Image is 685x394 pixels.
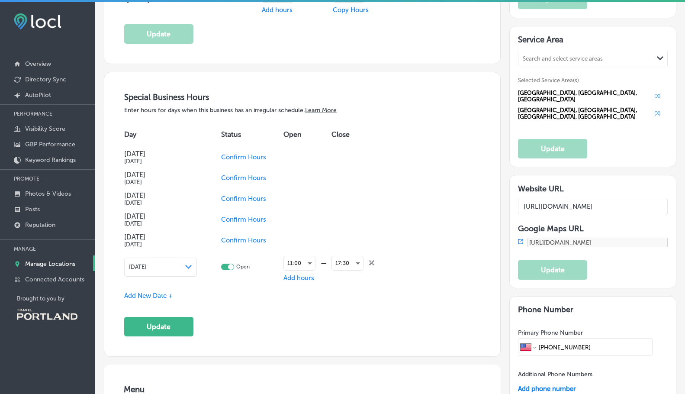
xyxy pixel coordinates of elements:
span: Add hours [283,274,314,282]
button: Update [518,260,587,280]
span: Add New Date + [124,292,173,300]
span: Selected Service Area(s) [518,77,579,84]
div: Search and select service areas [523,55,603,62]
span: Copy Hours [333,6,369,14]
h3: Special Business Hours [124,92,481,102]
div: 11:00 [284,256,315,270]
th: Day [124,123,221,147]
h5: [DATE] [124,220,197,227]
h5: [DATE] [124,179,197,185]
img: Travel Portland [17,309,77,320]
button: (X) [652,110,663,117]
span: Add phone number [518,385,576,393]
h4: [DATE] [124,212,197,220]
button: (X) [652,93,663,100]
p: Open [236,264,250,270]
h5: [DATE] [124,200,197,206]
h3: Service Area [518,35,668,48]
span: Confirm Hours [221,195,266,203]
h4: [DATE] [124,233,197,241]
input: Phone number [538,339,650,355]
th: Status [221,123,283,147]
div: 17:30 [332,256,363,270]
h3: Google Maps URL [518,224,667,233]
button: Update [124,24,193,44]
span: [GEOGRAPHIC_DATA], [GEOGRAPHIC_DATA], [GEOGRAPHIC_DATA] [518,90,652,103]
span: Confirm Hours [221,174,266,182]
span: Confirm Hours [221,236,266,244]
h4: [DATE] [124,171,197,179]
span: Add hours [262,6,293,14]
p: Keyword Rankings [25,156,76,164]
h4: [DATE] [124,191,197,200]
span: [DATE] [129,264,146,270]
p: GBP Performance [25,141,75,148]
p: Visibility Score [25,125,65,132]
p: Reputation [25,221,55,229]
p: Connected Accounts [25,276,84,283]
p: Directory Sync [25,76,66,83]
p: AutoPilot [25,91,51,99]
th: Open [283,123,331,147]
p: Photos & Videos [25,190,71,197]
h4: [DATE] [124,150,197,158]
th: Close [331,123,392,147]
p: Overview [25,60,51,68]
h5: [DATE] [124,158,197,165]
label: Primary Phone Number [518,329,583,336]
h3: Website URL [518,184,667,194]
span: Confirm Hours [221,153,266,161]
button: Update [518,139,587,158]
input: Add Location Website [518,198,667,215]
span: Confirm Hours [221,216,266,223]
a: Learn More [305,107,337,114]
p: Posts [25,206,40,213]
button: Update [124,317,193,336]
p: Brought to you by [17,295,95,302]
img: fda3e92497d09a02dc62c9cd864e3231.png [14,13,61,29]
h5: [DATE] [124,241,197,248]
span: [GEOGRAPHIC_DATA], [GEOGRAPHIC_DATA], [GEOGRAPHIC_DATA], [GEOGRAPHIC_DATA] [518,107,652,120]
div: — [315,259,331,267]
p: Enter hours for days when this business has an irregular schedule. [124,107,481,114]
p: Manage Locations [25,260,75,268]
h3: Phone Number [518,305,667,314]
label: Additional Phone Numbers [518,371,592,378]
